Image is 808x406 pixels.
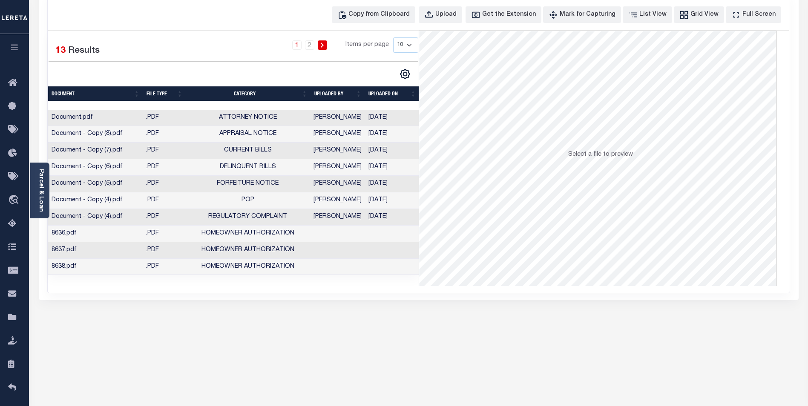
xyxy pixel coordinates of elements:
[466,6,541,23] button: Get the Extension
[568,152,633,157] span: Select a file to preview
[55,46,66,55] span: 13
[560,10,615,20] div: Mark for Capturing
[419,6,462,23] button: Upload
[48,226,143,242] td: 8636.pdf
[311,86,365,101] th: UPLOADED BY: activate to sort column ascending
[143,86,186,101] th: FILE TYPE: activate to sort column ascending
[310,143,365,159] td: [PERSON_NAME]
[674,6,724,23] button: Grid View
[348,10,410,20] div: Copy from Clipboard
[143,143,186,159] td: .PDF
[332,6,415,23] button: Copy from Clipboard
[48,259,143,275] td: 8638.pdf
[292,40,302,50] a: 1
[8,195,22,206] i: travel_explore
[224,147,272,153] span: CURRENT BILLS
[143,259,186,275] td: .PDF
[48,110,143,126] td: Document.pdf
[365,176,420,192] td: [DATE]
[48,126,143,143] td: Document - Copy (8).pdf
[143,176,186,192] td: .PDF
[143,159,186,176] td: .PDF
[242,197,254,203] span: POP
[482,10,536,20] div: Get the Extension
[305,40,314,50] a: 2
[201,247,294,253] span: HOMEOWNER AUTHORIZATION
[48,209,143,226] td: Document - Copy (4).pdf
[48,176,143,192] td: Document - Copy (5).pdf
[143,126,186,143] td: .PDF
[201,263,294,269] span: HOMEOWNER AUTHORIZATION
[48,159,143,176] td: Document - Copy (6).pdf
[143,242,186,259] td: .PDF
[345,40,389,50] span: Items per page
[217,180,279,186] span: FORFEITURE NOTICE
[48,143,143,159] td: Document - Copy (7).pdf
[48,192,143,209] td: Document - Copy (4).pdf
[310,110,365,126] td: [PERSON_NAME]
[143,192,186,209] td: .PDF
[543,6,621,23] button: Mark for Capturing
[365,126,420,143] td: [DATE]
[435,10,457,20] div: Upload
[143,110,186,126] td: .PDF
[310,192,365,209] td: [PERSON_NAME]
[726,6,781,23] button: Full Screen
[68,44,100,58] label: Results
[365,192,420,209] td: [DATE]
[310,126,365,143] td: [PERSON_NAME]
[690,10,719,20] div: Grid View
[742,10,776,20] div: Full Screen
[219,131,276,137] span: APPRAISAL NOTICE
[208,214,287,220] span: REGULATORY COMPLAINT
[143,226,186,242] td: .PDF
[38,169,44,212] a: Parcel & Loan
[310,209,365,226] td: [PERSON_NAME]
[365,110,420,126] td: [DATE]
[48,242,143,259] td: 8637.pdf
[310,176,365,192] td: [PERSON_NAME]
[186,86,311,101] th: CATEGORY: activate to sort column ascending
[365,209,420,226] td: [DATE]
[365,143,420,159] td: [DATE]
[365,159,420,176] td: [DATE]
[219,114,277,120] span: ATTORNEY NOTICE
[623,6,672,23] button: List View
[310,159,365,176] td: [PERSON_NAME]
[365,86,420,101] th: UPLOADED ON: activate to sort column ascending
[201,230,294,236] span: HOMEOWNER AUTHORIZATION
[143,209,186,226] td: .PDF
[220,164,276,170] span: DELINQUENT BILLS
[639,10,667,20] div: List View
[48,86,143,101] th: Document: activate to sort column ascending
